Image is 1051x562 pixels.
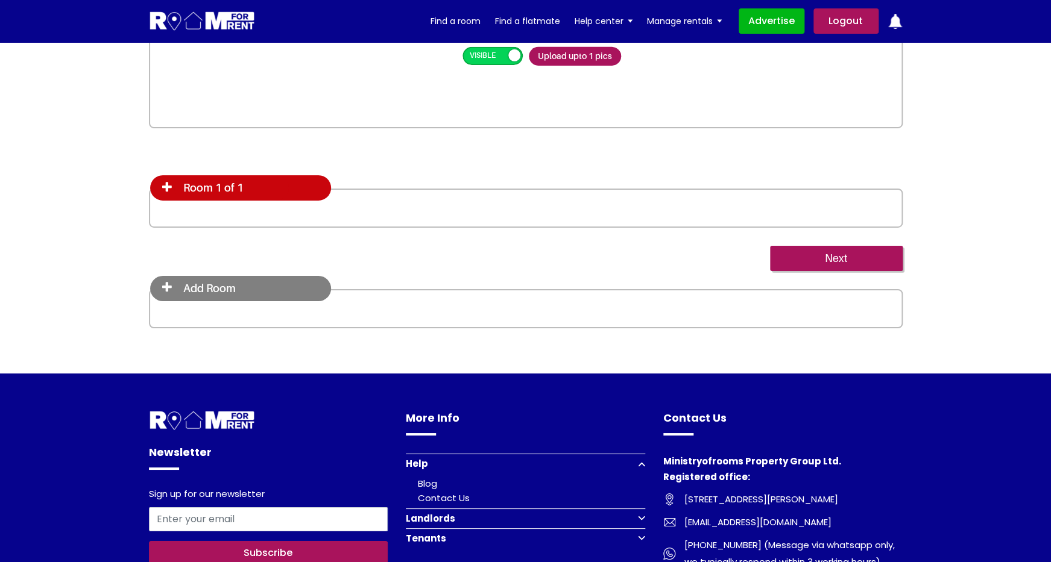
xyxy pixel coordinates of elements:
img: Room For Rent [149,410,256,432]
span: Upload upto 1 pics [529,47,621,66]
a: Logout [813,8,879,34]
h4: Add Room [174,276,289,301]
img: Room For Rent [663,548,675,560]
img: Room For Rent [663,516,675,528]
input: Next [770,246,903,271]
h4: Newsletter [149,444,388,470]
a: Manage rentals [647,12,722,30]
a: Find a flatmate [495,12,560,30]
h4: More Info [406,410,645,436]
h4: Room 1 of 1 [174,175,289,201]
a: Blog [418,477,437,490]
span: [STREET_ADDRESS][PERSON_NAME] [675,491,838,508]
a: Find a room [431,12,481,30]
a: Advertise [739,8,804,34]
label: Sign up for our newsletter [149,489,265,502]
img: Room For Rent [663,493,675,505]
h4: Contact Us [663,410,903,436]
button: Tenants [406,528,645,548]
h4: Ministryofrooms Property Group Ltd. Registered office: [663,454,903,491]
span: [EMAIL_ADDRESS][DOMAIN_NAME] [675,514,832,531]
a: [STREET_ADDRESS][PERSON_NAME] [663,491,903,508]
img: Logo for Room for Rent, featuring a welcoming design with a house icon and modern typography [149,10,256,33]
input: Enter your email [149,507,388,531]
a: [EMAIL_ADDRESS][DOMAIN_NAME] [663,514,903,531]
img: ic-notification [888,14,903,29]
a: Help center [575,12,633,30]
button: Help [406,454,645,473]
button: Landlords [406,508,645,528]
a: Contact Us [418,492,470,504]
